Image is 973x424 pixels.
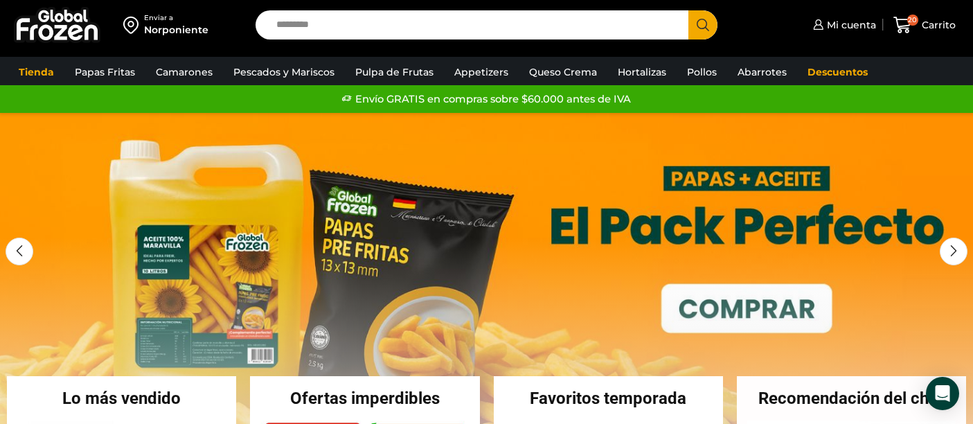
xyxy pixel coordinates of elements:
span: 20 [907,15,918,26]
button: Search button [688,10,717,39]
a: Camarones [149,59,220,85]
a: Queso Crema [522,59,604,85]
a: Papas Fritas [68,59,142,85]
span: Mi cuenta [823,18,876,32]
a: Hortalizas [611,59,673,85]
div: Next slide [940,238,967,265]
h2: Lo más vendido [7,390,236,407]
h2: Ofertas imperdibles [250,390,479,407]
img: address-field-icon.svg [123,13,144,37]
a: Descuentos [801,59,875,85]
span: Carrito [918,18,956,32]
div: Enviar a [144,13,208,23]
a: Pescados y Mariscos [226,59,341,85]
a: 20 Carrito [890,9,959,42]
div: Previous slide [6,238,33,265]
div: Open Intercom Messenger [926,377,959,410]
a: Pulpa de Frutas [348,59,440,85]
a: Appetizers [447,59,515,85]
div: Norponiente [144,23,208,37]
a: Abarrotes [731,59,794,85]
h2: Recomendación del chef [737,390,966,407]
a: Tienda [12,59,61,85]
h2: Favoritos temporada [494,390,723,407]
a: Pollos [680,59,724,85]
a: Mi cuenta [810,11,876,39]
